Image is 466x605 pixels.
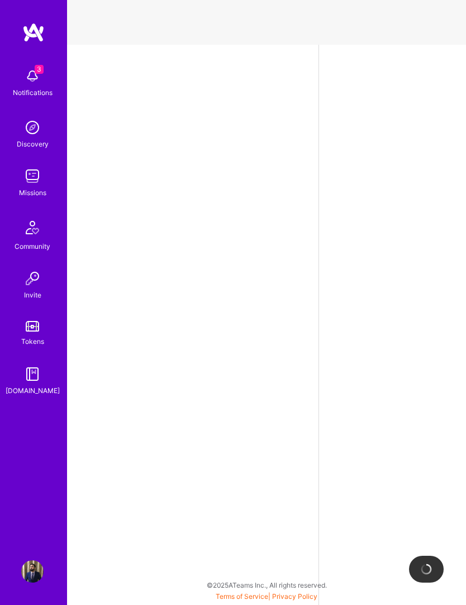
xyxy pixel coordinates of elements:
img: User Avatar [21,560,44,583]
img: discovery [21,116,44,139]
div: Missions [19,187,46,198]
img: bell [21,65,44,87]
a: Terms of Service [216,592,268,601]
img: Invite [21,267,44,290]
div: Tokens [21,336,44,347]
img: tokens [26,321,39,332]
img: loading [419,561,434,577]
a: Privacy Policy [272,592,317,601]
span: 3 [35,65,44,74]
div: [DOMAIN_NAME] [6,385,60,396]
div: Discovery [17,139,49,150]
img: teamwork [21,165,44,187]
img: Community [19,214,46,241]
img: guide book [21,363,44,385]
div: © 2025 ATeams Inc., All rights reserved. [67,571,466,599]
div: Community [15,241,50,252]
a: User Avatar [18,560,46,583]
span: | [216,592,317,601]
div: Invite [24,290,41,301]
img: logo [22,22,45,42]
div: Notifications [13,87,53,98]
